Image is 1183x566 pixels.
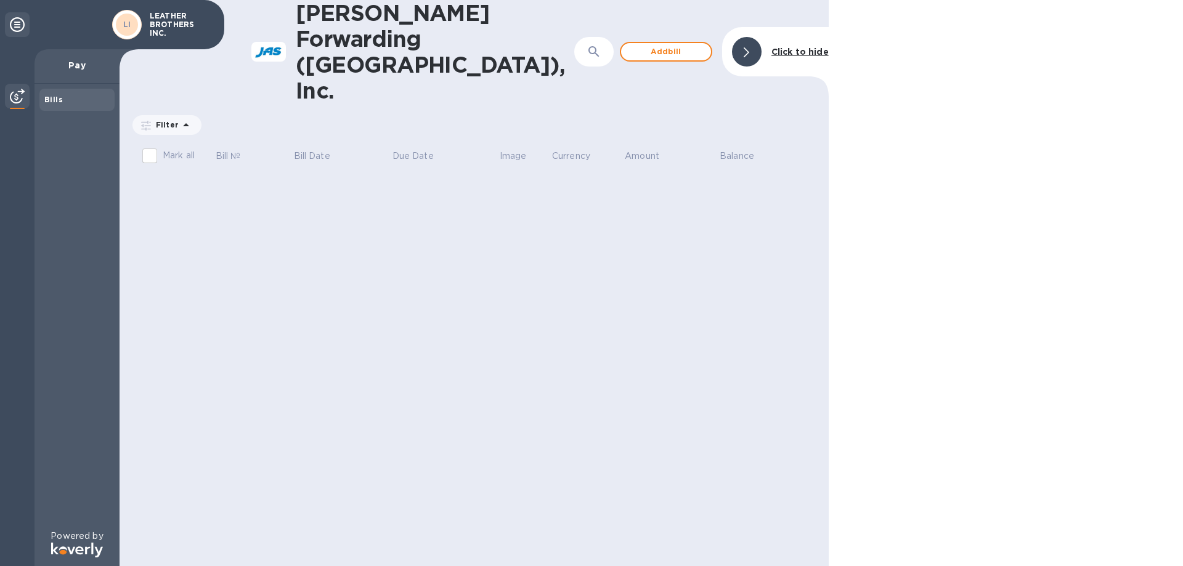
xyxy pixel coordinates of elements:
[123,20,131,29] b: LI
[294,150,330,163] p: Bill Date
[552,150,590,163] p: Currency
[216,150,241,163] p: Bill №
[625,150,659,163] p: Amount
[150,12,211,38] p: LEATHER BROTHERS INC.
[720,150,754,163] p: Balance
[163,149,195,162] p: Mark all
[44,95,63,104] b: Bills
[771,47,829,57] b: Click to hide
[631,44,701,59] span: Add bill
[392,150,434,163] p: Due Date
[51,530,103,543] p: Powered by
[216,150,257,163] span: Bill №
[720,150,770,163] span: Balance
[620,42,712,62] button: Addbill
[500,150,527,163] p: Image
[294,150,346,163] span: Bill Date
[51,543,103,557] img: Logo
[151,119,179,130] p: Filter
[44,59,110,71] p: Pay
[625,150,675,163] span: Amount
[392,150,450,163] span: Due Date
